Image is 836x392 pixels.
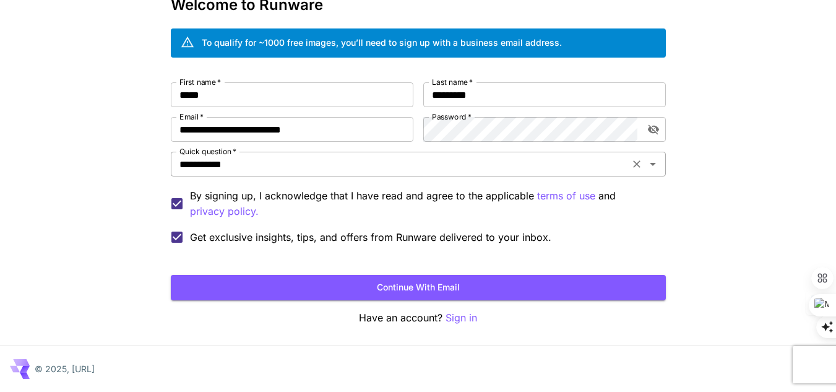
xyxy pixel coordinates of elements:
[537,188,595,204] button: By signing up, I acknowledge that I have read and agree to the applicable and privacy policy.
[642,118,665,141] button: toggle password visibility
[179,111,204,122] label: Email
[628,155,645,173] button: Clear
[537,188,595,204] p: terms of use
[171,310,666,326] p: Have an account?
[190,230,551,245] span: Get exclusive insights, tips, and offers from Runware delivered to your inbox.
[190,204,259,219] button: By signing up, I acknowledge that I have read and agree to the applicable terms of use and
[179,146,236,157] label: Quick question
[202,36,562,49] div: To qualify for ~1000 free images, you’ll need to sign up with a business email address.
[432,111,472,122] label: Password
[190,204,259,219] p: privacy policy.
[179,77,221,87] label: First name
[35,362,95,375] p: © 2025, [URL]
[190,188,656,219] p: By signing up, I acknowledge that I have read and agree to the applicable and
[644,155,661,173] button: Open
[432,77,473,87] label: Last name
[171,275,666,300] button: Continue with email
[446,310,477,326] button: Sign in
